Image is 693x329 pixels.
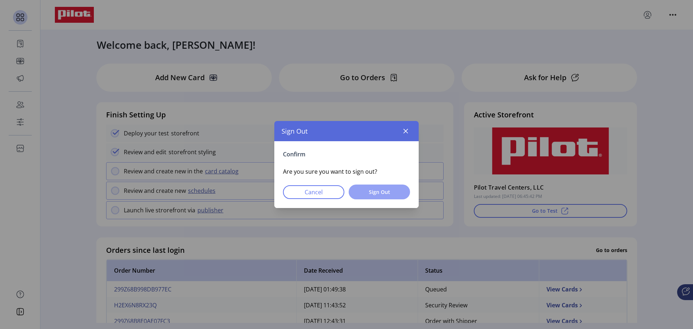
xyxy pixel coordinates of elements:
[283,150,410,159] p: Confirm
[282,126,308,136] span: Sign Out
[283,185,344,199] button: Cancel
[292,188,335,196] span: Cancel
[358,188,401,196] span: Sign Out
[349,185,410,199] button: Sign Out
[283,167,410,176] p: Are you sure you want to sign out?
